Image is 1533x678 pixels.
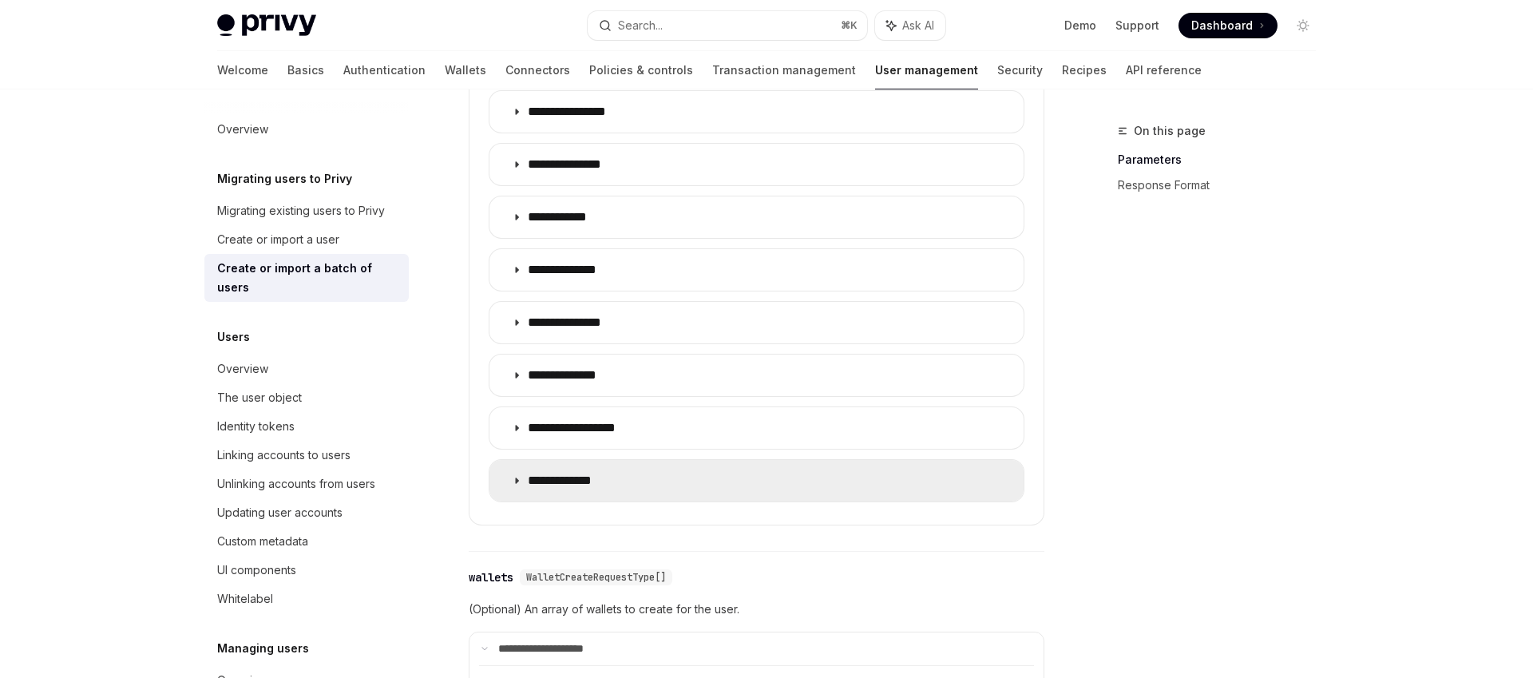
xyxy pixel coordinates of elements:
[204,470,409,498] a: Unlinking accounts from users
[204,383,409,412] a: The user object
[588,11,867,40] button: Search...⌘K
[217,388,302,407] div: The user object
[875,51,978,89] a: User management
[204,556,409,585] a: UI components
[526,571,666,584] span: WalletCreateRequestType[]
[469,600,1044,619] span: (Optional) An array of wallets to create for the user.
[217,532,308,551] div: Custom metadata
[902,18,934,34] span: Ask AI
[997,51,1043,89] a: Security
[1115,18,1159,34] a: Support
[217,201,385,220] div: Migrating existing users to Privy
[217,327,250,347] h5: Users
[875,11,945,40] button: Ask AI
[204,355,409,383] a: Overview
[1134,121,1206,141] span: On this page
[589,51,693,89] a: Policies & controls
[217,230,339,249] div: Create or import a user
[1191,18,1253,34] span: Dashboard
[1178,13,1277,38] a: Dashboard
[1126,51,1202,89] a: API reference
[469,569,513,585] div: wallets
[217,417,295,436] div: Identity tokens
[217,51,268,89] a: Welcome
[1290,13,1316,38] button: Toggle dark mode
[1062,51,1107,89] a: Recipes
[618,16,663,35] div: Search...
[217,169,352,188] h5: Migrating users to Privy
[217,503,343,522] div: Updating user accounts
[217,14,316,37] img: light logo
[287,51,324,89] a: Basics
[343,51,426,89] a: Authentication
[204,115,409,144] a: Overview
[204,498,409,527] a: Updating user accounts
[712,51,856,89] a: Transaction management
[204,441,409,470] a: Linking accounts to users
[1118,147,1329,172] a: Parameters
[204,585,409,613] a: Whitelabel
[1064,18,1096,34] a: Demo
[204,254,409,302] a: Create or import a batch of users
[204,225,409,254] a: Create or import a user
[217,359,268,379] div: Overview
[217,474,375,494] div: Unlinking accounts from users
[204,527,409,556] a: Custom metadata
[217,120,268,139] div: Overview
[217,639,309,658] h5: Managing users
[217,589,273,609] div: Whitelabel
[217,259,399,297] div: Create or import a batch of users
[505,51,570,89] a: Connectors
[445,51,486,89] a: Wallets
[217,446,351,465] div: Linking accounts to users
[1118,172,1329,198] a: Response Format
[204,412,409,441] a: Identity tokens
[841,19,858,32] span: ⌘ K
[217,561,296,580] div: UI components
[204,196,409,225] a: Migrating existing users to Privy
